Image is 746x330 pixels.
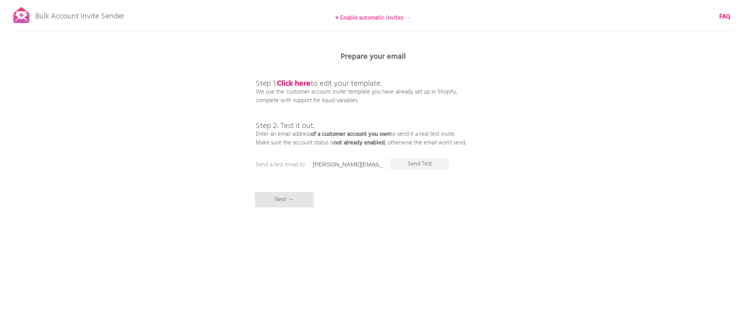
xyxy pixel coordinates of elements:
span: Step 1: to edit your template. [256,78,381,90]
b: ♥ Enable automatic invites → [335,13,411,23]
p: Bulk Account Invite Sender [35,5,124,24]
a: Click here [277,78,311,90]
p: We use the 'customer account invite' template you have already set up in Shopify, complete with s... [256,63,466,147]
b: Prepare your email [341,50,406,63]
p: Next → [255,192,314,207]
b: FAQ [719,12,730,22]
p: Send a test email to [256,160,412,169]
b: not already enabled [334,138,385,148]
p: Send Test [390,158,449,170]
b: of a customer account you own [311,130,390,139]
span: Step 2: Test it out. [256,120,314,132]
a: FAQ [719,13,730,21]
